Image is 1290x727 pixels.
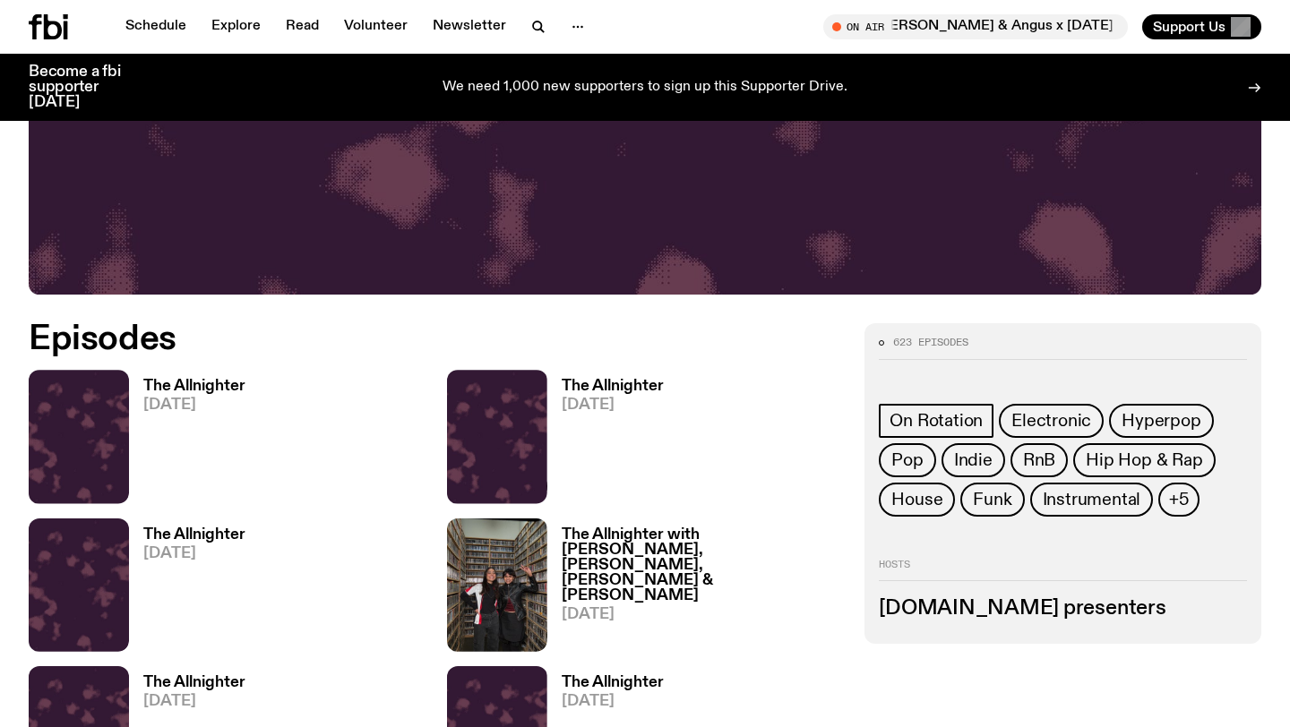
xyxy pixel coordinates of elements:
[562,398,664,413] span: [DATE]
[1158,483,1200,517] button: +5
[891,490,942,509] span: House
[547,379,664,503] a: The Allnighter[DATE]
[1169,490,1189,509] span: +5
[879,404,993,438] a: On Rotation
[562,379,664,394] h3: The Allnighter
[143,398,245,413] span: [DATE]
[893,338,968,347] span: 623 episodes
[422,14,517,39] a: Newsletter
[1023,450,1055,470] span: RnB
[1086,450,1202,470] span: Hip Hop & Rap
[29,323,843,355] h2: Episodes
[547,527,844,652] a: The Allnighter with [PERSON_NAME], [PERSON_NAME], [PERSON_NAME] & [PERSON_NAME][DATE]
[954,450,993,470] span: Indie
[275,14,330,39] a: Read
[562,607,844,622] span: [DATE]
[942,443,1005,477] a: Indie
[973,490,1011,509] span: Funk
[960,483,1024,517] a: Funk
[1010,443,1068,477] a: RnB
[1043,490,1141,509] span: Instrumental
[29,64,143,110] h3: Become a fbi supporter [DATE]
[879,483,955,517] a: House
[143,527,245,543] h3: The Allnighter
[143,379,245,394] h3: The Allnighter
[1030,483,1154,517] a: Instrumental
[999,404,1104,438] a: Electronic
[823,14,1128,39] button: On AirOcean [PERSON_NAME] & Angus x [DATE] Arvos
[1109,404,1213,438] a: Hyperpop
[890,411,983,431] span: On Rotation
[1142,14,1261,39] button: Support Us
[333,14,418,39] a: Volunteer
[879,443,935,477] a: Pop
[891,450,923,470] span: Pop
[201,14,271,39] a: Explore
[1153,19,1225,35] span: Support Us
[879,560,1247,581] h2: Hosts
[562,694,664,709] span: [DATE]
[879,599,1247,619] h3: [DOMAIN_NAME] presenters
[562,527,844,603] h3: The Allnighter with [PERSON_NAME], [PERSON_NAME], [PERSON_NAME] & [PERSON_NAME]
[562,675,664,690] h3: The Allnighter
[129,527,245,652] a: The Allnighter[DATE]
[443,80,847,96] p: We need 1,000 new supporters to sign up this Supporter Drive.
[143,694,245,709] span: [DATE]
[129,379,245,503] a: The Allnighter[DATE]
[143,546,245,561] span: [DATE]
[1073,443,1215,477] a: Hip Hop & Rap
[143,675,245,690] h3: The Allnighter
[1011,411,1091,431] span: Electronic
[1122,411,1200,431] span: Hyperpop
[115,14,197,39] a: Schedule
